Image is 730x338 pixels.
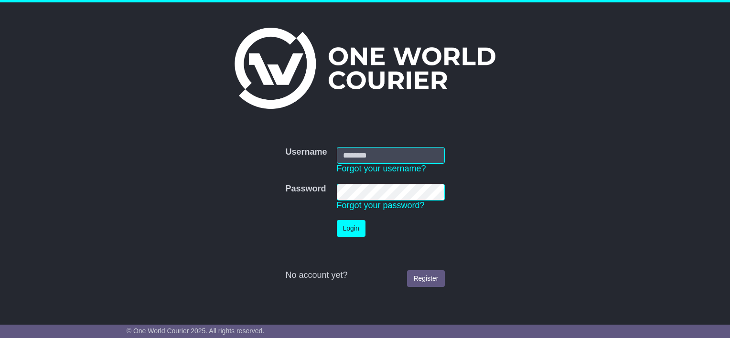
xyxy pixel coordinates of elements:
[285,147,327,158] label: Username
[337,220,365,237] button: Login
[337,164,426,173] a: Forgot your username?
[285,270,444,281] div: No account yet?
[235,28,495,109] img: One World
[407,270,444,287] a: Register
[337,201,425,210] a: Forgot your password?
[285,184,326,194] label: Password
[127,327,265,335] span: © One World Courier 2025. All rights reserved.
